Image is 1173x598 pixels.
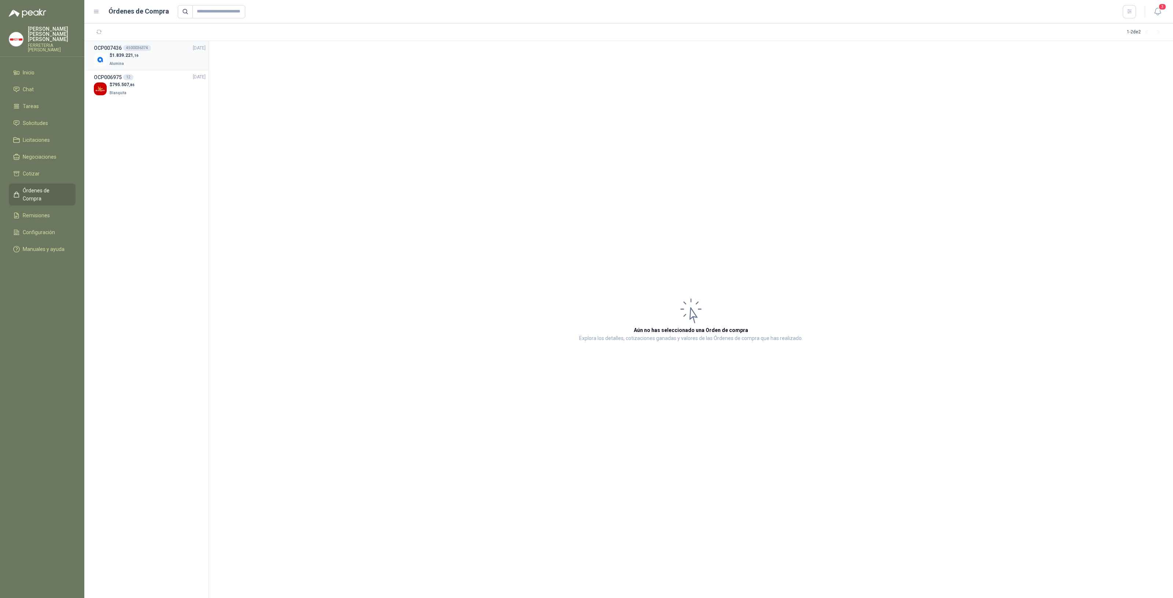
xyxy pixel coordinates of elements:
h3: OCP007436 [94,44,122,52]
a: Chat [9,82,76,96]
a: Solicitudes [9,116,76,130]
span: Configuración [23,228,55,236]
img: Company Logo [9,32,23,46]
a: OCP0074364500036374[DATE] Company Logo$1.839.221,16Alumina [94,44,206,67]
button: 3 [1151,5,1164,18]
span: ,16 [133,53,139,58]
a: Configuración [9,225,76,239]
p: $ [110,52,139,59]
img: Company Logo [94,53,107,66]
span: Chat [23,85,34,93]
span: Inicio [23,69,34,77]
img: Company Logo [94,82,107,95]
span: Manuales y ayuda [23,245,65,253]
div: 1 - 2 de 2 [1127,26,1164,38]
h3: OCP006975 [94,73,122,81]
a: Tareas [9,99,76,113]
p: Explora los detalles, cotizaciones ganadas y valores de las Órdenes de compra que has realizado. [579,334,803,343]
span: Blanquita [110,91,126,95]
p: FERRETERIA [PERSON_NAME] [28,43,76,52]
span: 795.507 [112,82,135,87]
a: Negociaciones [9,150,76,164]
div: 4500036374 [123,45,151,51]
span: Tareas [23,102,39,110]
span: Solicitudes [23,119,48,127]
span: [DATE] [193,45,206,52]
span: 1.839.221 [112,53,139,58]
h1: Órdenes de Compra [109,6,169,16]
span: ,86 [129,83,135,87]
span: 3 [1158,3,1166,10]
span: Cotizar [23,170,40,178]
a: Inicio [9,66,76,80]
span: Negociaciones [23,153,56,161]
a: Licitaciones [9,133,76,147]
img: Logo peakr [9,9,46,18]
span: Licitaciones [23,136,50,144]
a: Cotizar [9,167,76,181]
a: Manuales y ayuda [9,242,76,256]
span: Remisiones [23,211,50,219]
span: Alumina [110,62,124,66]
a: Órdenes de Compra [9,184,76,206]
div: 12 [123,74,133,80]
p: [PERSON_NAME] [PERSON_NAME] [PERSON_NAME] [28,26,76,42]
span: Órdenes de Compra [23,187,69,203]
span: [DATE] [193,74,206,81]
a: OCP00697512[DATE] Company Logo$795.507,86Blanquita [94,73,206,96]
h3: Aún no has seleccionado una Orden de compra [634,326,748,334]
p: $ [110,81,135,88]
a: Remisiones [9,208,76,222]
